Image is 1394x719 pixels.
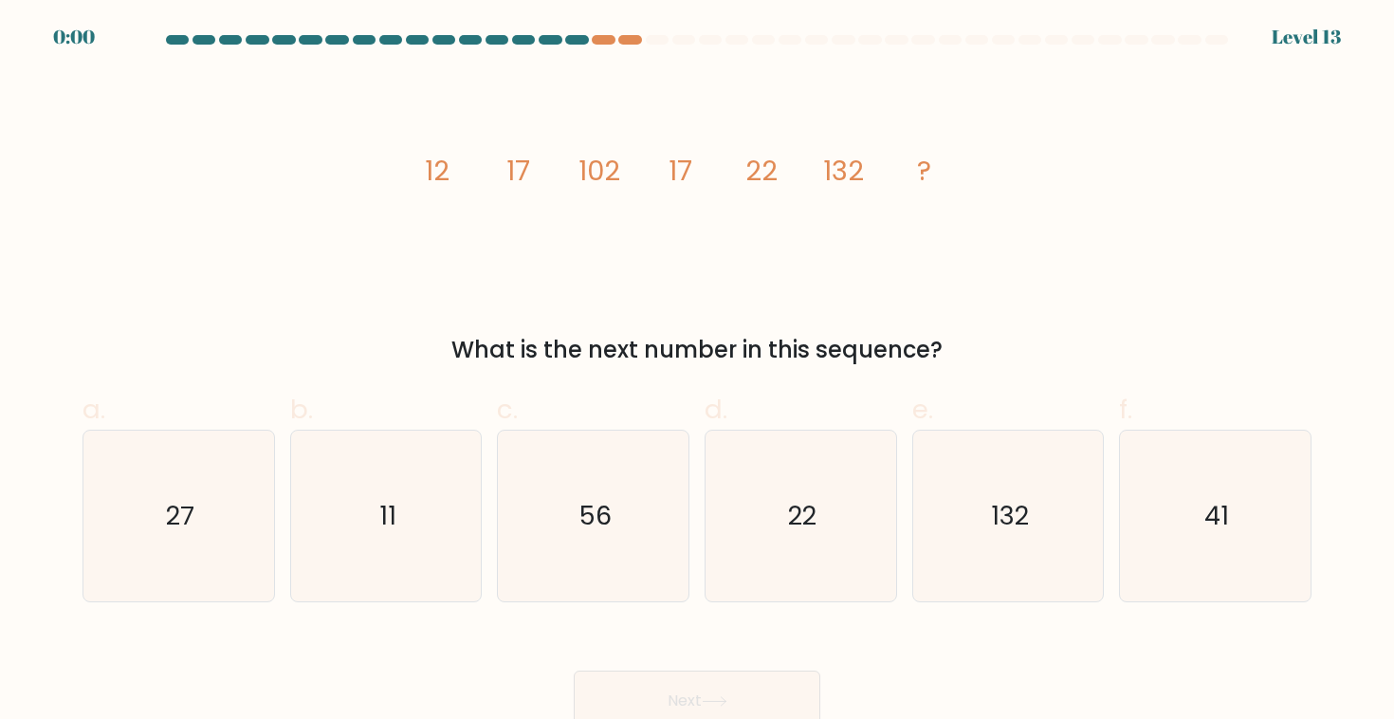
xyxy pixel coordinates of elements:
[94,333,1300,367] div: What is the next number in this sequence?
[83,391,105,428] span: a.
[506,152,530,190] tspan: 17
[912,391,933,428] span: e.
[578,498,611,533] text: 56
[669,152,693,190] tspan: 17
[166,498,194,533] text: 27
[497,391,518,428] span: c.
[1204,498,1229,533] text: 41
[379,498,396,533] text: 11
[788,498,816,533] text: 22
[991,498,1029,533] text: 132
[1119,391,1132,428] span: f.
[705,391,727,428] span: d.
[53,23,95,51] div: 0:00
[823,152,864,190] tspan: 132
[746,152,779,190] tspan: 22
[425,152,449,190] tspan: 12
[290,391,313,428] span: b.
[579,152,621,190] tspan: 102
[918,152,932,190] tspan: ?
[1272,23,1341,51] div: Level 13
